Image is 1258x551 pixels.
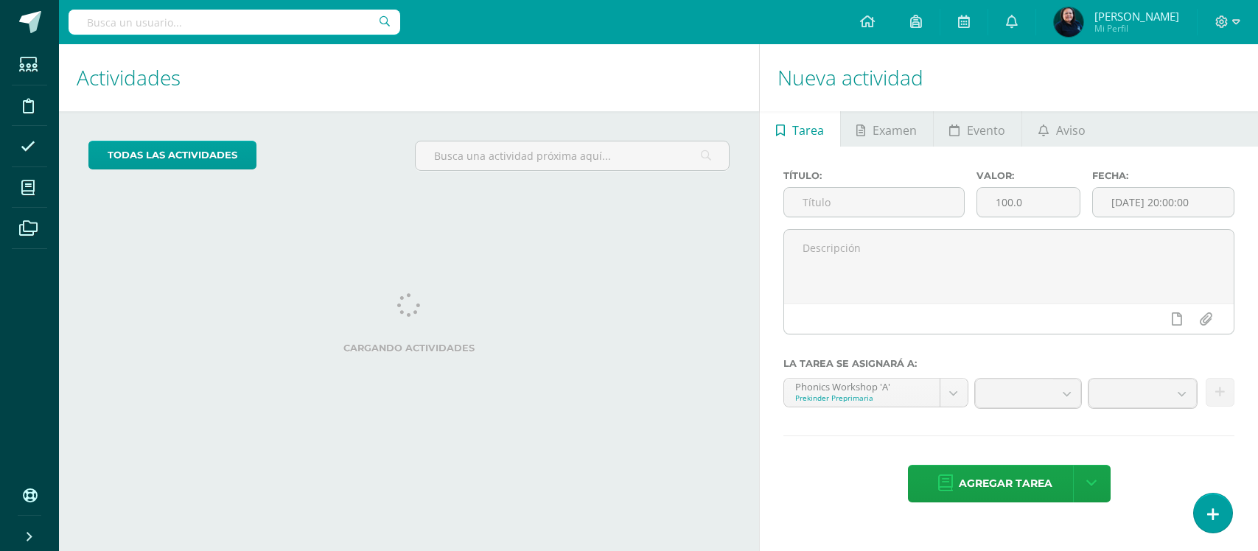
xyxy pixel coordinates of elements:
[69,10,400,35] input: Busca un usuario...
[784,379,967,407] a: Phonics Workshop 'A'Prekinder Preprimaria
[88,343,730,354] label: Cargando actividades
[88,141,256,169] a: todas las Actividades
[934,111,1021,147] a: Evento
[777,44,1240,111] h1: Nueva actividad
[1094,9,1179,24] span: [PERSON_NAME]
[1093,188,1234,217] input: Fecha de entrega
[783,170,964,181] label: Título:
[1094,22,1179,35] span: Mi Perfil
[77,44,741,111] h1: Actividades
[416,141,729,170] input: Busca una actividad próxima aquí...
[967,113,1005,148] span: Evento
[760,111,839,147] a: Tarea
[784,188,963,217] input: Título
[977,188,1080,217] input: Puntos máximos
[795,379,928,393] div: Phonics Workshop 'A'
[1054,7,1083,37] img: 025a7cf4a908f3c26f6a181e68158fd9.png
[783,358,1234,369] label: La tarea se asignará a:
[873,113,917,148] span: Examen
[792,113,824,148] span: Tarea
[795,393,928,403] div: Prekinder Preprimaria
[841,111,933,147] a: Examen
[1092,170,1234,181] label: Fecha:
[1056,113,1086,148] span: Aviso
[1022,111,1101,147] a: Aviso
[959,466,1052,502] span: Agregar tarea
[976,170,1080,181] label: Valor:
